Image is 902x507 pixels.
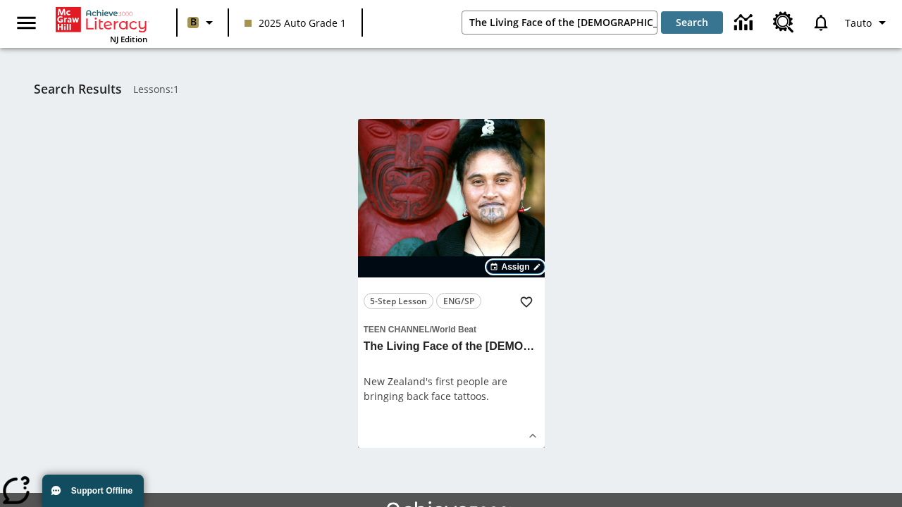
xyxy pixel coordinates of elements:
[803,4,839,41] a: Notifications
[358,119,545,448] div: lesson details
[845,15,872,30] span: Tauto
[364,321,539,337] span: Topic: Teen Channel/World Beat
[430,325,432,334] span: /
[839,10,896,35] button: Profile/Settings
[71,486,132,496] span: Support Offline
[486,260,544,274] button: Assign Choose Dates
[432,325,476,334] span: World Beat
[190,13,197,31] span: B
[34,82,122,96] h1: Search Results
[133,82,179,96] span: Lessons : 1
[364,339,539,354] h3: The Living Face of the Māori
[364,325,430,334] span: Teen Channel
[245,15,346,30] span: 2025 Auto Grade 1
[514,289,539,315] button: Add to Favorites
[364,374,539,403] div: New Zealand's first people are bringing back face tattoos.
[462,11,657,34] input: search field
[182,10,223,35] button: Boost Class color is light brown. Change class color
[56,6,147,34] a: Home
[726,4,765,42] a: Data Center
[661,11,723,34] button: Search
[364,293,433,309] button: 5-Step Lesson
[765,4,803,42] a: Resource Center, Will open in new tab
[42,475,144,507] button: Support Offline
[370,294,427,308] span: 5-Step Lesson
[443,294,474,308] span: ENG/SP
[501,261,529,273] span: Assign
[56,4,147,44] div: Home
[522,425,543,446] button: Show Details
[436,293,481,309] button: ENG/SP
[6,2,47,44] button: Open side menu
[110,34,147,44] span: NJ Edition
